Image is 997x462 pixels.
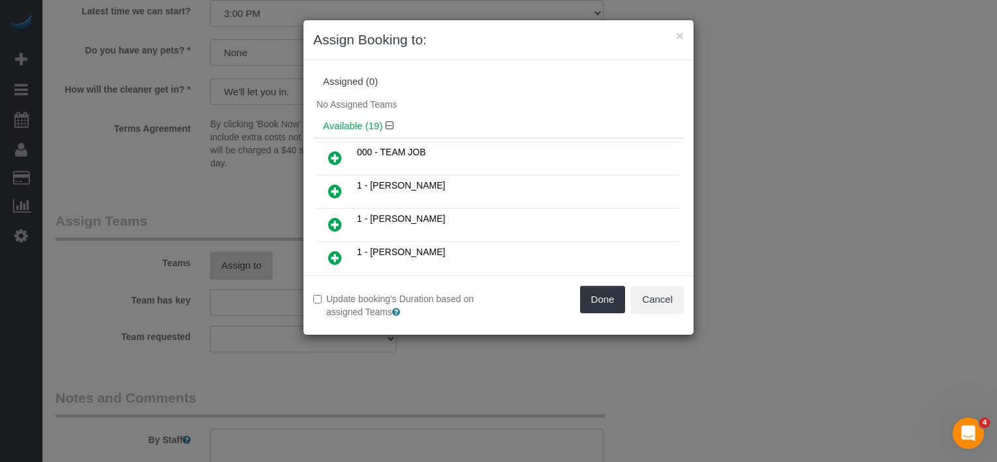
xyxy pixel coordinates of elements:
span: 1 - [PERSON_NAME] [357,180,445,191]
iframe: Intercom live chat [953,418,984,449]
h4: Available (19) [323,121,674,132]
button: Done [580,286,626,313]
h3: Assign Booking to: [313,30,684,50]
input: Update booking's Duration based on assigned Teams [313,295,322,303]
span: No Assigned Teams [316,99,397,110]
div: Assigned (0) [323,76,674,87]
button: Cancel [631,286,684,313]
label: Update booking's Duration based on assigned Teams [313,292,489,318]
button: × [676,29,684,42]
span: 000 - TEAM JOB [357,147,426,157]
span: 1 - [PERSON_NAME] [357,213,445,224]
span: 4 [979,418,990,428]
span: 1 - [PERSON_NAME] [357,247,445,257]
